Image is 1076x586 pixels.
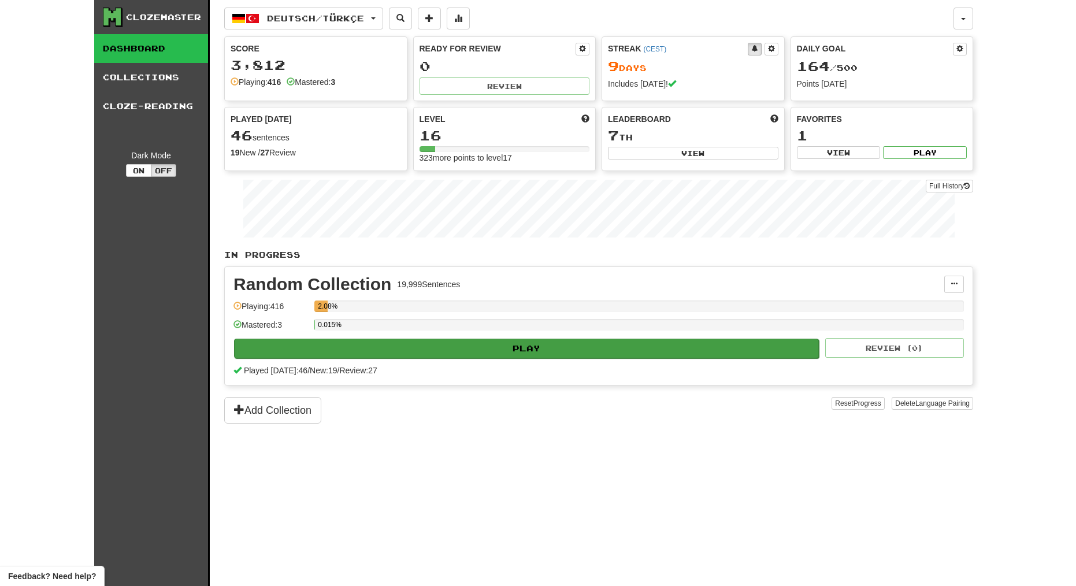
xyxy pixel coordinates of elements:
span: Played [DATE] [231,113,292,125]
button: ResetProgress [832,397,884,410]
span: Played [DATE]: 46 [244,366,307,375]
div: Favorites [797,113,967,125]
div: sentences [231,128,401,143]
a: Dashboard [94,34,208,63]
div: 0 [420,59,590,73]
div: 3,812 [231,58,401,72]
a: Cloze-Reading [94,92,208,121]
span: Progress [854,399,881,407]
span: / [337,366,340,375]
strong: 416 [268,77,281,87]
button: Off [151,164,176,177]
a: Collections [94,63,208,92]
div: Daily Goal [797,43,953,55]
span: New: 19 [310,366,337,375]
p: In Progress [224,249,973,261]
div: 16 [420,128,590,143]
div: New / Review [231,147,401,158]
div: 323 more points to level 17 [420,152,590,164]
button: Review (0) [825,338,964,358]
div: Score [231,43,401,54]
span: 46 [231,127,253,143]
button: Deutsch/Türkçe [224,8,383,29]
span: Leaderboard [608,113,671,125]
span: Open feedback widget [8,570,96,582]
span: 7 [608,127,619,143]
div: Includes [DATE]! [608,78,778,90]
div: 2.08% [318,301,328,312]
div: Mastered: [287,76,335,88]
a: Full History [926,180,973,192]
button: View [608,147,778,160]
span: Language Pairing [915,399,970,407]
button: More stats [447,8,470,29]
button: View [797,146,881,159]
span: Deutsch / Türkçe [267,13,364,23]
div: Clozemaster [126,12,201,23]
div: th [608,128,778,143]
div: 1 [797,128,967,143]
button: Review [420,77,590,95]
div: Mastered: 3 [233,319,309,338]
div: Random Collection [233,276,391,293]
div: Playing: [231,76,281,88]
button: Play [883,146,967,159]
button: DeleteLanguage Pairing [892,397,973,410]
span: Level [420,113,446,125]
button: Add sentence to collection [418,8,441,29]
button: Play [234,339,819,358]
a: (CEST) [643,45,666,53]
span: 9 [608,58,619,74]
strong: 19 [231,148,240,157]
button: Add Collection [224,397,321,424]
div: Points [DATE] [797,78,967,90]
div: 19,999 Sentences [397,279,460,290]
div: Day s [608,59,778,74]
span: This week in points, UTC [770,113,778,125]
span: Score more points to level up [581,113,589,125]
span: / [307,366,310,375]
span: Review: 27 [339,366,377,375]
button: On [126,164,151,177]
button: Search sentences [389,8,412,29]
div: Playing: 416 [233,301,309,320]
span: 164 [797,58,830,74]
div: Ready for Review [420,43,576,54]
div: Streak [608,43,748,54]
strong: 3 [331,77,335,87]
span: / 500 [797,63,858,73]
strong: 27 [260,148,269,157]
div: Dark Mode [103,150,199,161]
